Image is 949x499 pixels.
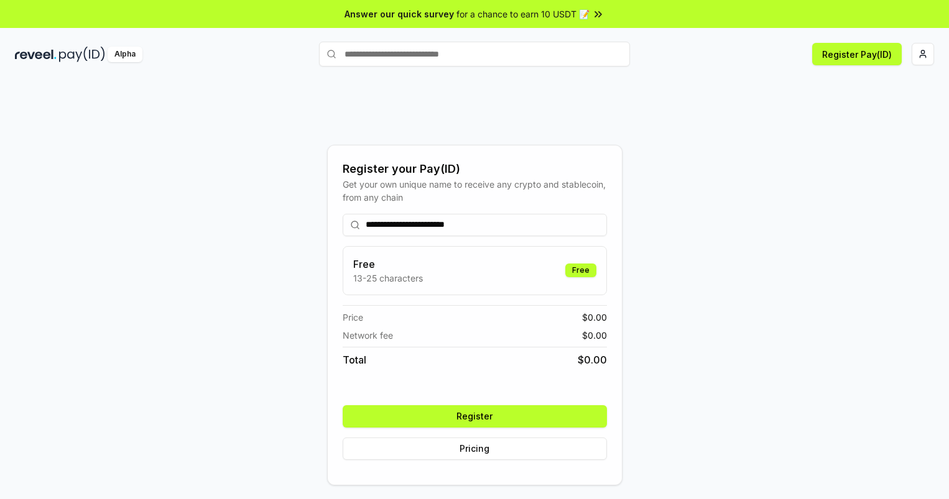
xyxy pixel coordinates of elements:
[565,263,596,277] div: Free
[343,352,366,367] span: Total
[582,311,607,324] span: $ 0.00
[343,437,607,460] button: Pricing
[345,7,454,21] span: Answer our quick survey
[343,329,393,342] span: Network fee
[343,160,607,178] div: Register your Pay(ID)
[343,405,607,428] button: Register
[343,178,607,204] div: Get your own unique name to receive any crypto and stablecoin, from any chain
[108,47,142,62] div: Alpha
[812,43,902,65] button: Register Pay(ID)
[353,272,423,285] p: 13-25 characters
[353,257,423,272] h3: Free
[456,7,590,21] span: for a chance to earn 10 USDT 📝
[578,352,607,367] span: $ 0.00
[59,47,105,62] img: pay_id
[15,47,57,62] img: reveel_dark
[582,329,607,342] span: $ 0.00
[343,311,363,324] span: Price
